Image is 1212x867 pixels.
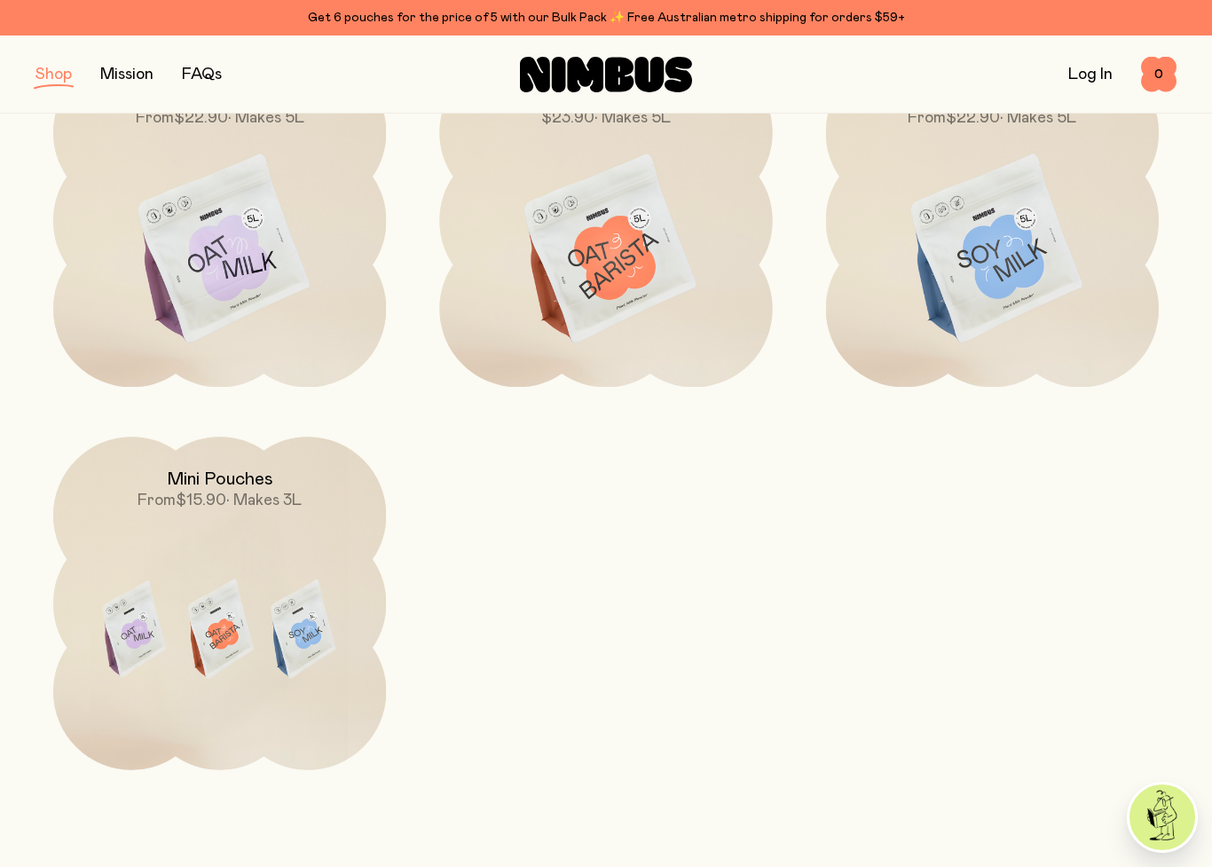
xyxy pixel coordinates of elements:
h2: Mini Pouches [167,469,273,490]
a: Mini PouchesFrom$15.90• Makes 3L [53,437,386,769]
span: $23.90 [541,110,594,126]
a: Soy MilkFrom$22.90• Makes 5L [826,54,1159,387]
span: From [908,110,946,126]
a: Mission [100,67,153,83]
button: 0 [1141,57,1177,92]
span: • Makes 5L [228,110,304,126]
span: $22.90 [946,110,1000,126]
a: Oat Barista$23.90• Makes 5L [439,54,772,387]
span: $15.90 [176,493,226,508]
span: • Makes 3L [226,493,302,508]
a: Oat MilkFrom$22.90• Makes 5L [53,54,386,387]
span: • Makes 5L [1000,110,1076,126]
span: From [138,493,176,508]
span: $22.90 [174,110,228,126]
img: agent [1129,784,1195,850]
a: FAQs [182,67,222,83]
span: • Makes 5L [594,110,671,126]
a: Log In [1068,67,1113,83]
div: Get 6 pouches for the price of 5 with our Bulk Pack ✨ Free Australian metro shipping for orders $59+ [35,7,1177,28]
span: From [136,110,174,126]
